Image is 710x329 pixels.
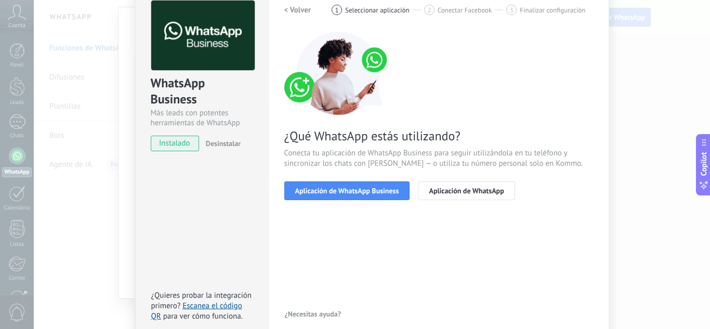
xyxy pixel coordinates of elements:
span: Conectar Facebook [438,6,492,14]
button: Aplicación de WhatsApp [418,181,515,200]
img: logo_main.png [151,1,255,71]
span: ¿Qué WhatsApp estás utilizando? [284,128,593,144]
span: 2 [427,6,431,15]
span: instalado [151,136,199,151]
a: Escanea el código QR [151,301,242,321]
button: < Volver [284,1,311,19]
span: Copilot [699,152,709,176]
button: ¿Necesitas ayuda? [284,306,342,322]
span: ¿Necesitas ayuda? [285,310,341,318]
span: Aplicación de WhatsApp [429,187,504,194]
h2: < Volver [284,5,311,15]
span: Desinstalar [206,139,241,148]
span: Seleccionar aplicación [345,6,410,14]
button: Aplicación de WhatsApp Business [284,181,410,200]
span: Finalizar configuración [520,6,585,14]
span: Conecta tu aplicación de WhatsApp Business para seguir utilizándola en tu teléfono y sincronizar ... [284,148,593,169]
div: Más leads con potentes herramientas de WhatsApp [151,108,253,128]
span: 1 [335,6,339,15]
div: WhatsApp Business [151,75,253,108]
img: connect number [284,32,393,115]
span: 3 [510,6,514,15]
button: Desinstalar [202,136,241,151]
span: ¿Quieres probar la integración primero? [151,291,252,311]
span: para ver cómo funciona. [163,311,243,321]
span: Aplicación de WhatsApp Business [295,187,399,194]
